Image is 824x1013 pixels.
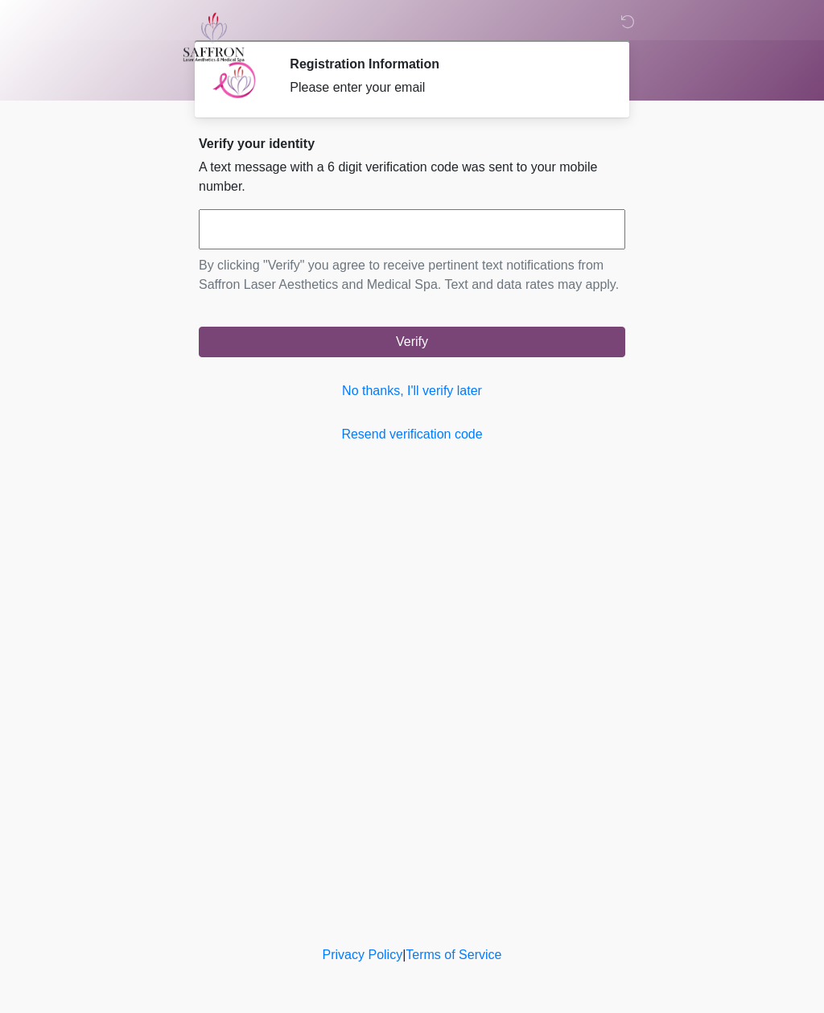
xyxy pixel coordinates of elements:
img: Saffron Laser Aesthetics and Medical Spa Logo [183,12,245,62]
p: By clicking "Verify" you agree to receive pertinent text notifications from Saffron Laser Aesthet... [199,256,625,294]
button: Verify [199,327,625,357]
a: Privacy Policy [323,948,403,962]
h2: Verify your identity [199,136,625,151]
a: Terms of Service [406,948,501,962]
div: Please enter your email [290,78,601,97]
a: | [402,948,406,962]
a: Resend verification code [199,425,625,444]
a: No thanks, I'll verify later [199,381,625,401]
img: Agent Avatar [211,56,259,105]
p: A text message with a 6 digit verification code was sent to your mobile number. [199,158,625,196]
